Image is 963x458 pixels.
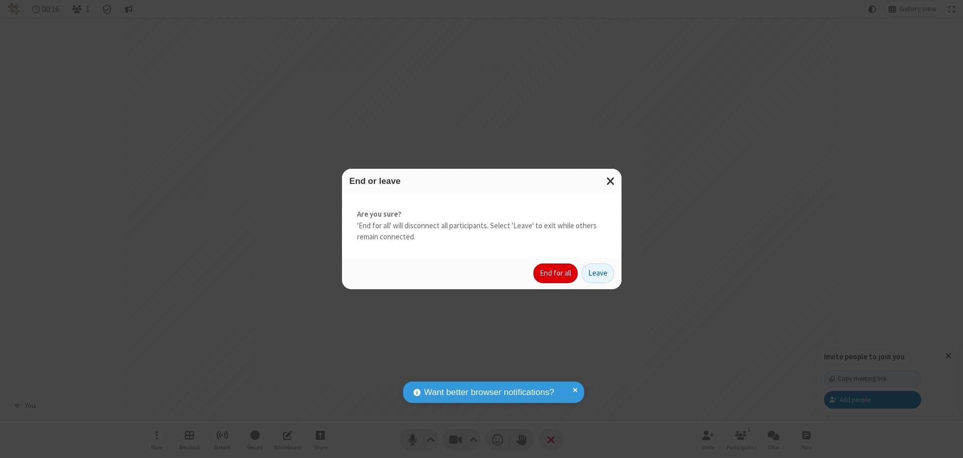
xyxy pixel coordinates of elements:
button: End for all [533,264,578,284]
button: Close modal [600,169,622,193]
strong: Are you sure? [357,209,606,220]
div: 'End for all' will disconnect all participants. Select 'Leave' to exit while others remain connec... [342,193,622,258]
button: Leave [582,264,614,284]
span: Want better browser notifications? [424,386,554,399]
h3: End or leave [350,176,614,186]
